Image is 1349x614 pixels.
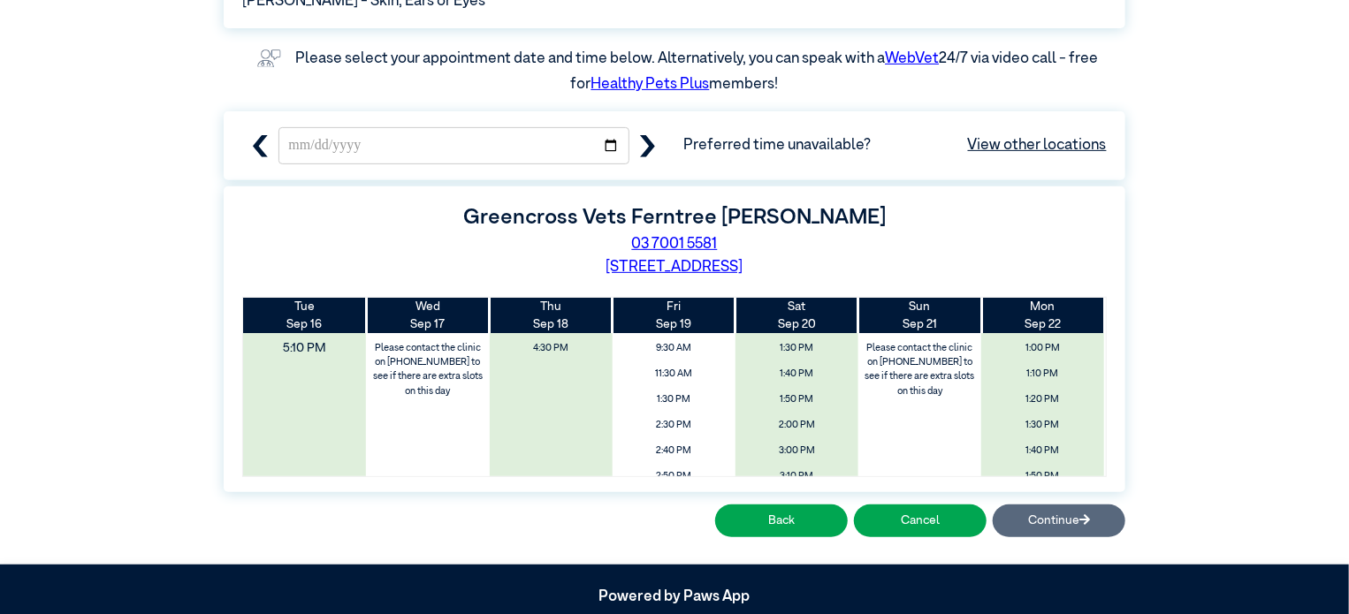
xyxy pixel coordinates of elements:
a: WebVet [885,51,939,66]
span: 1:50 PM [987,466,1099,488]
span: 1:30 PM [987,414,1099,436]
span: 1:30 PM [618,389,730,411]
span: 2:40 PM [618,440,730,462]
span: 1:30 PM [741,337,853,360]
span: 3:00 PM [741,440,853,462]
label: Please contact the clinic on [PHONE_NUMBER] to see if there are extra slots on this day [368,337,488,403]
th: Sep 21 [858,298,981,334]
span: 4:30 PM [494,337,606,360]
span: 1:40 PM [987,440,1099,462]
span: Preferred time unavailable? [683,134,1107,157]
span: 9:30 AM [618,337,730,360]
label: Please select your appointment date and time below. Alternatively, you can speak with a 24/7 via ... [295,51,1101,93]
span: 1:10 PM [987,363,1099,385]
img: vet [251,43,287,73]
th: Sep 18 [490,298,613,334]
span: 11:30 AM [618,363,730,385]
th: Sep 17 [366,298,489,334]
th: Sep 19 [613,298,735,334]
span: 5:10 PM [232,334,377,362]
th: Sep 22 [981,298,1104,334]
th: Sep 20 [735,298,858,334]
span: 2:30 PM [618,414,730,436]
span: 1:20 PM [987,389,1099,411]
label: Please contact the clinic on [PHONE_NUMBER] to see if there are extra slots on this day [860,337,980,403]
span: 3:10 PM [741,466,853,488]
a: 03 7001 5581 [632,237,718,252]
button: Cancel [854,504,987,537]
a: View other locations [968,134,1107,157]
button: Back [715,504,848,537]
span: 2:00 PM [741,414,853,436]
th: Sep 16 [243,298,366,334]
span: 1:40 PM [741,363,853,385]
h5: Powered by Paws App [224,588,1125,606]
a: Healthy Pets Plus [591,77,710,92]
span: 1:50 PM [741,389,853,411]
span: 2:50 PM [618,466,730,488]
a: [STREET_ADDRESS] [606,260,743,275]
label: Greencross Vets Ferntree [PERSON_NAME] [463,207,886,228]
span: 1:00 PM [987,337,1099,360]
